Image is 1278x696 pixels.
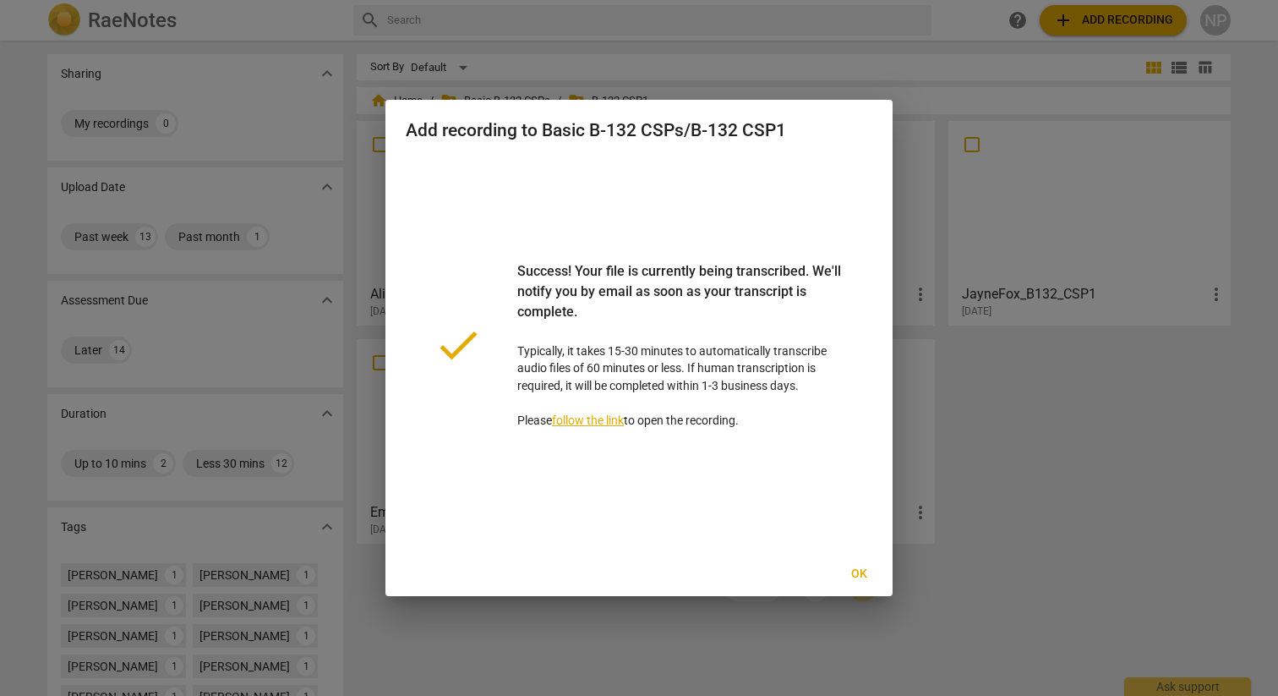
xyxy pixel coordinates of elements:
div: Success! Your file is currently being transcribed. We'll notify you by email as soon as your tran... [517,261,845,343]
h2: Add recording to Basic B-132 CSPs/B-132 CSP1 [406,120,872,141]
span: Ok [845,566,872,583]
button: Ok [832,559,886,589]
a: follow the link [552,414,624,427]
p: Typically, it takes 15-30 minutes to automatically transcribe audio files of 60 minutes or less. ... [517,261,845,430]
span: done [433,320,483,370]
